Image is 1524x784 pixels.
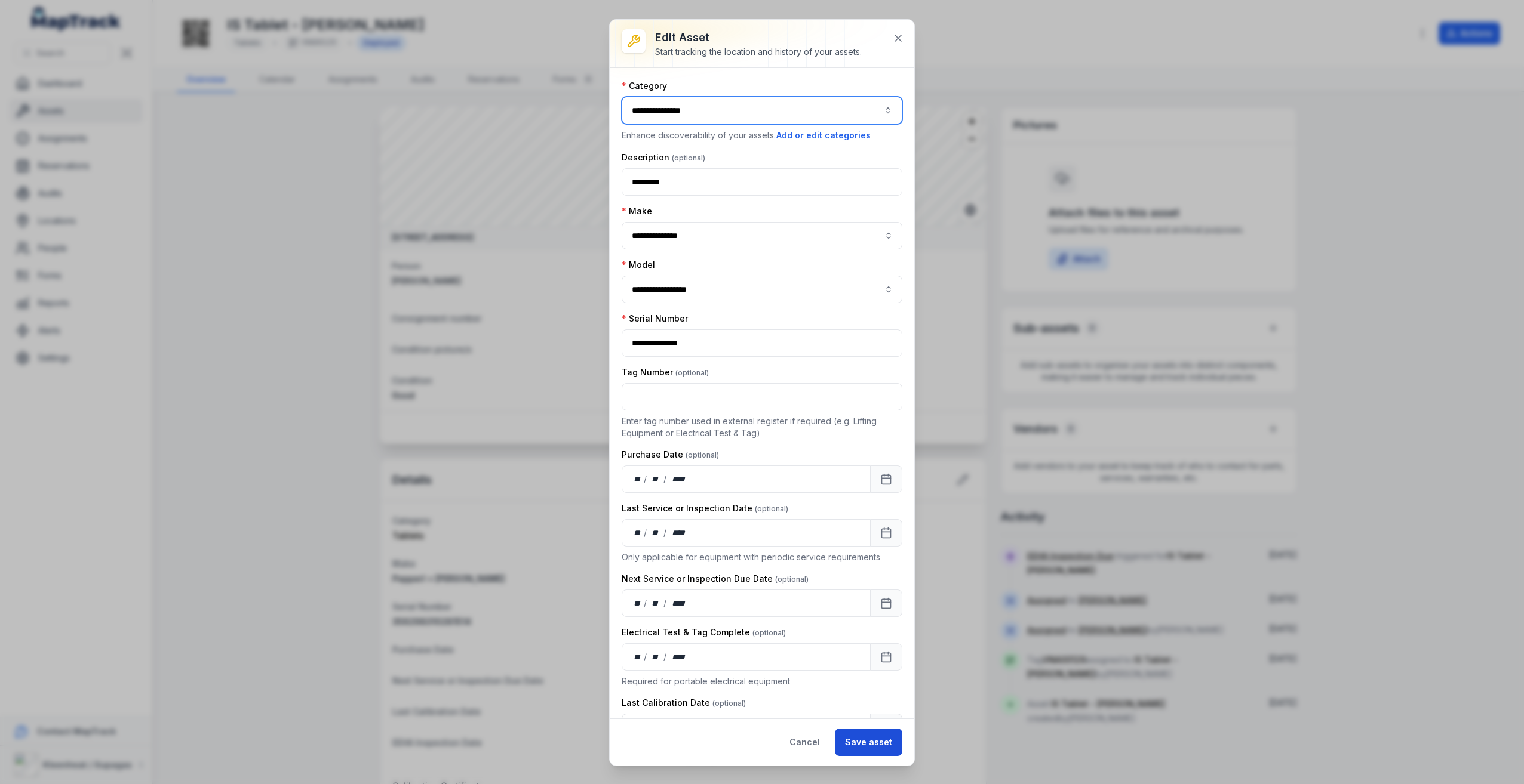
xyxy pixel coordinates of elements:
[622,222,902,249] input: asset-edit:cf[8d30bdcc-ee20-45c2-b158-112416eb6043]-label
[648,527,664,539] div: month,
[870,465,902,493] button: Calendar
[668,527,690,539] div: year,
[632,527,644,539] div: day,
[668,651,690,663] div: year,
[668,597,690,609] div: year,
[622,551,902,563] p: Only applicable for equipment with periodic service requirements
[644,597,648,609] div: /
[622,313,688,325] label: Serial Number
[663,651,668,663] div: /
[668,473,690,485] div: year,
[622,152,705,163] label: Description
[663,473,668,485] div: /
[622,415,902,439] p: Enter tag number used in external register if required (e.g. Lifting Equipment or Electrical Test...
[776,129,871,142] button: Add or edit categories
[655,46,862,58] div: Start tracking the location and history of your assets.
[632,473,644,485] div: day,
[835,729,902,756] button: Save asset
[622,276,902,303] input: asset-edit:cf[5827e389-34f9-4b46-9346-a02c2bfa3a05]-label
[622,129,902,142] p: Enhance discoverability of your assets.
[655,29,862,46] h3: Edit asset
[648,597,664,609] div: month,
[622,626,786,638] label: Electrical Test & Tag Complete
[648,651,664,663] div: month,
[644,527,648,539] div: /
[622,502,788,514] label: Last Service or Inspection Date
[663,527,668,539] div: /
[870,643,902,671] button: Calendar
[632,651,644,663] div: day,
[779,729,830,756] button: Cancel
[644,473,648,485] div: /
[622,573,809,585] label: Next Service or Inspection Due Date
[870,519,902,547] button: Calendar
[622,259,655,271] label: Model
[622,366,709,378] label: Tag Number
[622,697,746,709] label: Last Calibration Date
[870,589,902,617] button: Calendar
[622,205,652,217] label: Make
[622,80,667,92] label: Category
[622,675,902,687] p: Required for portable electrical equipment
[622,449,719,461] label: Purchase Date
[644,651,648,663] div: /
[870,714,902,741] button: Calendar
[648,473,664,485] div: month,
[663,597,668,609] div: /
[632,597,644,609] div: day,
